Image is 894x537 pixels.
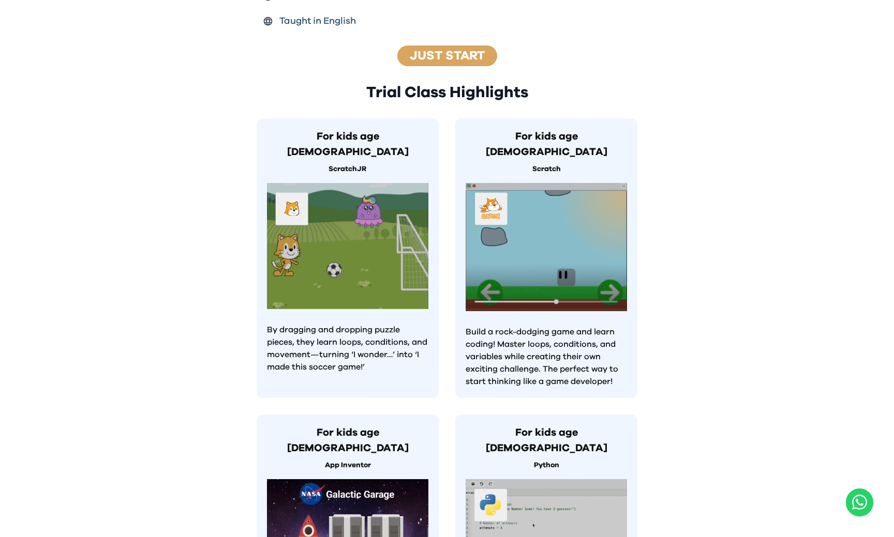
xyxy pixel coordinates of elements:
[466,183,627,311] img: Kids learning to code
[394,45,500,67] button: Just Start
[257,83,637,102] h2: Trial Class Highlights
[466,129,627,160] h3: For kids age [DEMOGRAPHIC_DATA]
[267,183,428,309] img: Kids learning to code
[279,14,356,28] span: Taught in English
[410,50,485,62] a: Just Start
[267,164,428,175] p: ScratchJR
[267,129,428,160] h3: For kids age [DEMOGRAPHIC_DATA]
[267,425,428,456] h3: For kids age [DEMOGRAPHIC_DATA]
[466,460,627,471] p: Python
[466,326,627,388] p: Build a rock-dodging game and learn coding! Master loops, conditions, and variables while creatin...
[466,164,627,175] p: Scratch
[267,460,428,471] p: App Inventor
[846,488,873,516] button: Open WhatsApp chat
[846,488,873,516] a: Chat with us on WhatsApp
[267,324,428,373] p: By dragging and dropping puzzle pieces, they learn loops, conditions, and movement—turning ‘I won...
[466,425,627,456] h3: For kids age [DEMOGRAPHIC_DATA]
